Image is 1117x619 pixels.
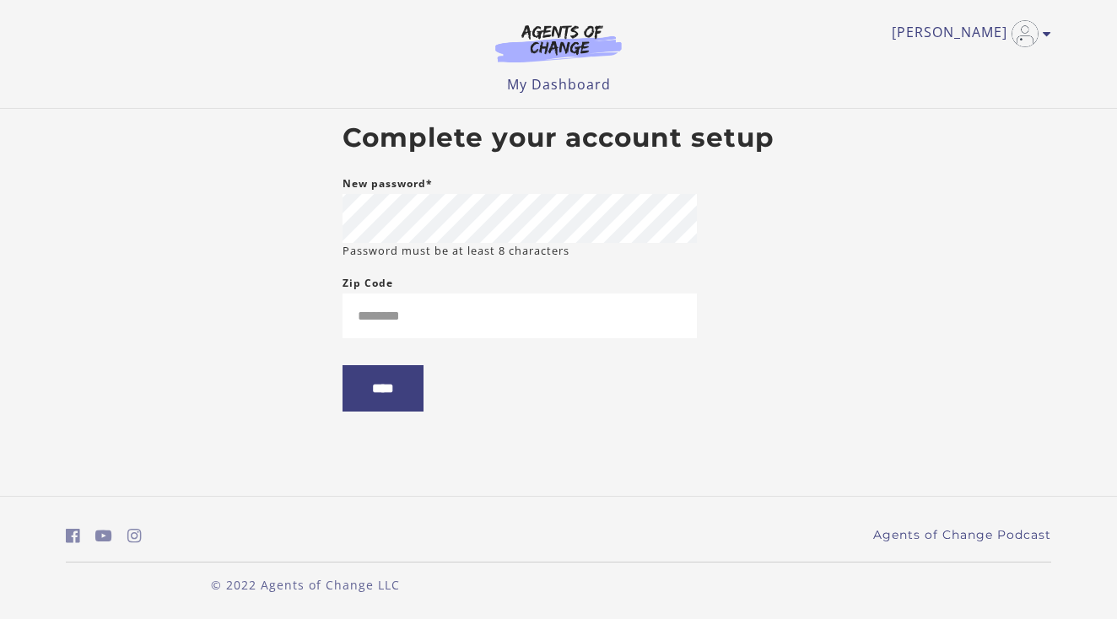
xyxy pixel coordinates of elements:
[343,273,393,293] label: Zip Code
[66,576,545,594] p: © 2022 Agents of Change LLC
[507,75,611,94] a: My Dashboard
[66,528,80,544] i: https://www.facebook.com/groups/aswbtestprep (Open in a new window)
[95,528,112,544] i: https://www.youtube.com/c/AgentsofChangeTestPrepbyMeaganMitchell (Open in a new window)
[343,243,569,259] small: Password must be at least 8 characters
[343,174,433,194] label: New password*
[478,24,639,62] img: Agents of Change Logo
[95,524,112,548] a: https://www.youtube.com/c/AgentsofChangeTestPrepbyMeaganMitchell (Open in a new window)
[343,122,774,154] h2: Complete your account setup
[127,528,142,544] i: https://www.instagram.com/agentsofchangeprep/ (Open in a new window)
[892,20,1043,47] a: Toggle menu
[66,524,80,548] a: https://www.facebook.com/groups/aswbtestprep (Open in a new window)
[873,526,1051,544] a: Agents of Change Podcast
[127,524,142,548] a: https://www.instagram.com/agentsofchangeprep/ (Open in a new window)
